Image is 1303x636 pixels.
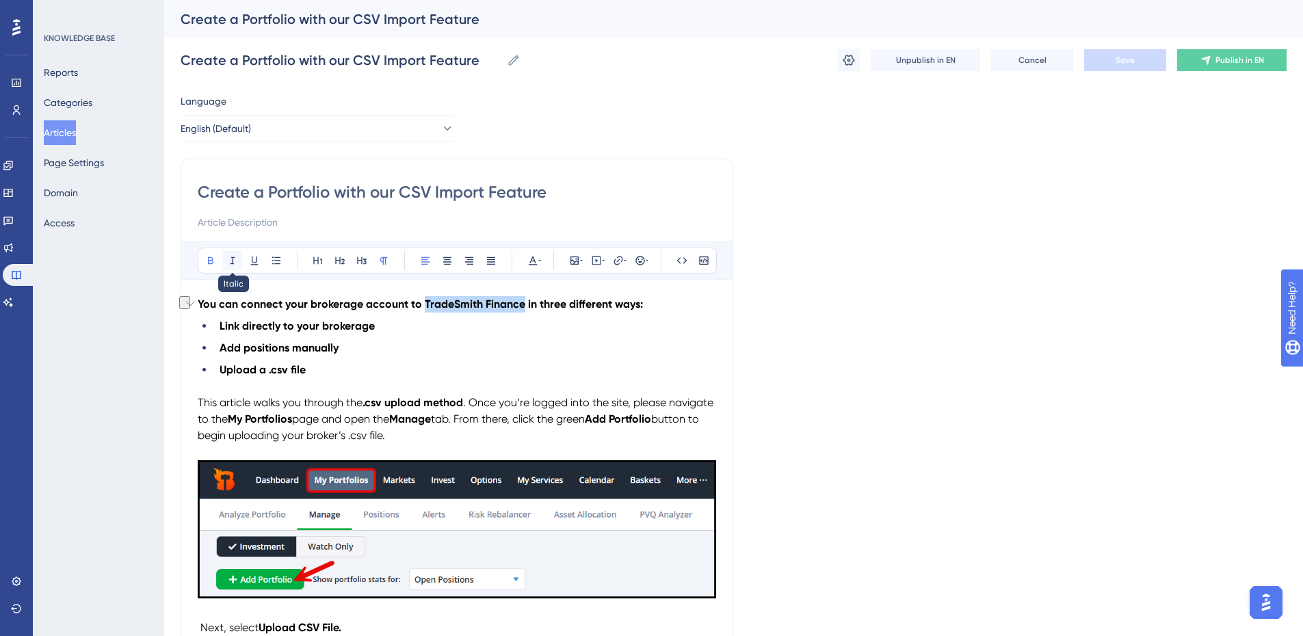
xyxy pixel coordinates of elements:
[198,396,363,409] span: This article walks you through the
[228,412,292,425] strong: My Portfolios
[220,363,306,376] strong: Upload a .csv file
[44,150,104,175] button: Page Settings
[431,412,585,425] span: tab. From there, click the green
[259,621,341,634] strong: Upload CSV File.
[1177,49,1287,71] button: Publish in EN
[200,621,259,634] span: Next, select
[32,3,85,20] span: Need Help?
[181,10,1252,29] div: Create a Portfolio with our CSV Import Feature
[1018,55,1047,66] span: Cancel
[363,396,463,409] strong: .csv upload method
[1246,582,1287,623] iframe: UserGuiding AI Assistant Launcher
[1215,55,1264,66] span: Publish in EN
[198,214,716,230] input: Article Description
[44,60,78,85] button: Reports
[991,49,1073,71] button: Cancel
[44,33,115,44] div: KNOWLEDGE BASE
[181,93,226,109] span: Language
[220,319,375,332] strong: Link directly to your brokerage
[1116,55,1135,66] span: Save
[198,297,643,310] strong: You can connect your brokerage account to TradeSmith Finance in three different ways:
[181,115,454,142] button: English (Default)
[44,90,92,115] button: Categories
[871,49,980,71] button: Unpublish in EN
[198,181,716,203] input: Article Title
[44,211,75,235] button: Access
[44,181,78,205] button: Domain
[181,51,501,70] input: Article Name
[896,55,956,66] span: Unpublish in EN
[585,412,651,425] strong: Add Portfolio
[220,341,339,354] strong: Add positions manually
[181,120,251,137] span: English (Default)
[44,120,76,145] button: Articles
[1084,49,1166,71] button: Save
[389,412,431,425] strong: Manage
[292,412,389,425] span: page and open the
